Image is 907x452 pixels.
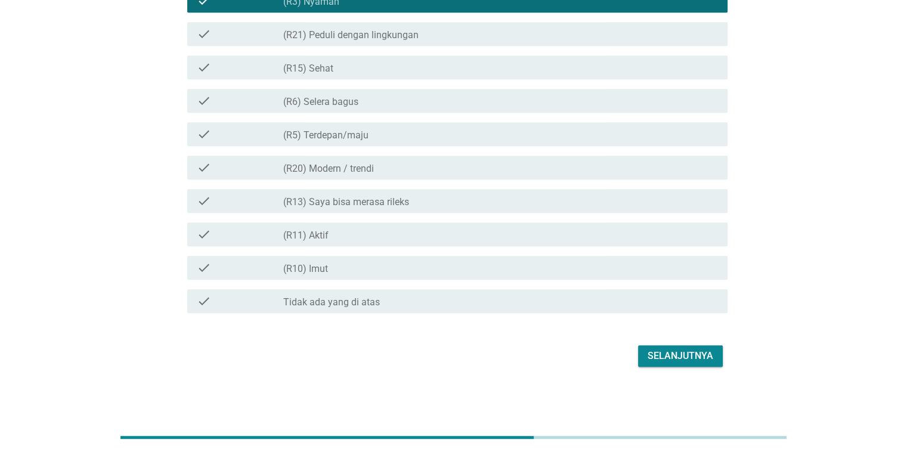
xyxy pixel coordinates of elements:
[283,63,333,75] label: (R15) Sehat
[283,129,369,141] label: (R5) Terdepan/maju
[197,194,211,208] i: check
[283,96,358,108] label: (R6) Selera bagus
[283,163,374,175] label: (R20) Modern / trendi
[283,230,329,242] label: (R11) Aktif
[283,263,328,275] label: (R10) Imut
[197,160,211,175] i: check
[197,60,211,75] i: check
[638,345,723,367] button: Selanjutnya
[197,227,211,242] i: check
[283,29,419,41] label: (R21) Peduli dengan lingkungan
[648,349,713,363] div: Selanjutnya
[283,296,380,308] label: Tidak ada yang di atas
[197,127,211,141] i: check
[197,27,211,41] i: check
[197,294,211,308] i: check
[283,196,409,208] label: (R13) Saya bisa merasa rileks
[197,261,211,275] i: check
[197,94,211,108] i: check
